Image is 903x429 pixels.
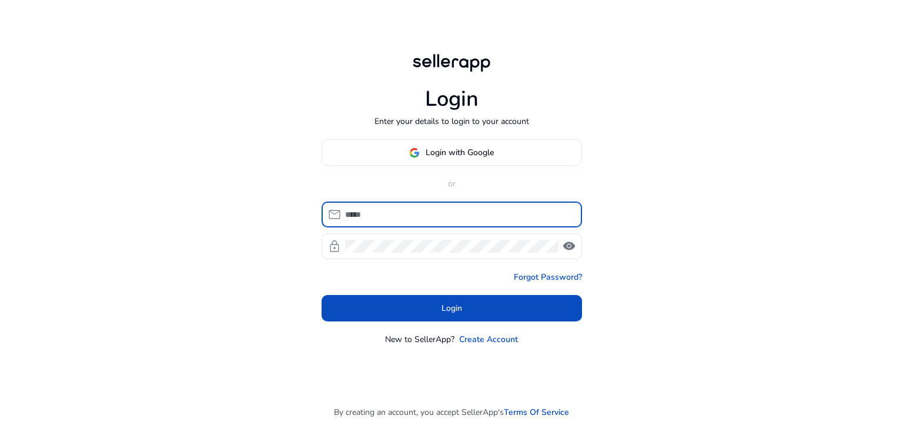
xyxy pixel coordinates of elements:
[562,239,576,253] span: visibility
[409,148,420,158] img: google-logo.svg
[322,295,582,321] button: Login
[327,207,342,222] span: mail
[425,86,479,112] h1: Login
[385,333,454,346] p: New to SellerApp?
[426,146,494,159] span: Login with Google
[374,115,529,128] p: Enter your details to login to your account
[514,271,582,283] a: Forgot Password?
[322,177,582,190] p: or
[327,239,342,253] span: lock
[459,333,518,346] a: Create Account
[442,302,462,314] span: Login
[322,139,582,166] button: Login with Google
[504,406,569,418] a: Terms Of Service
